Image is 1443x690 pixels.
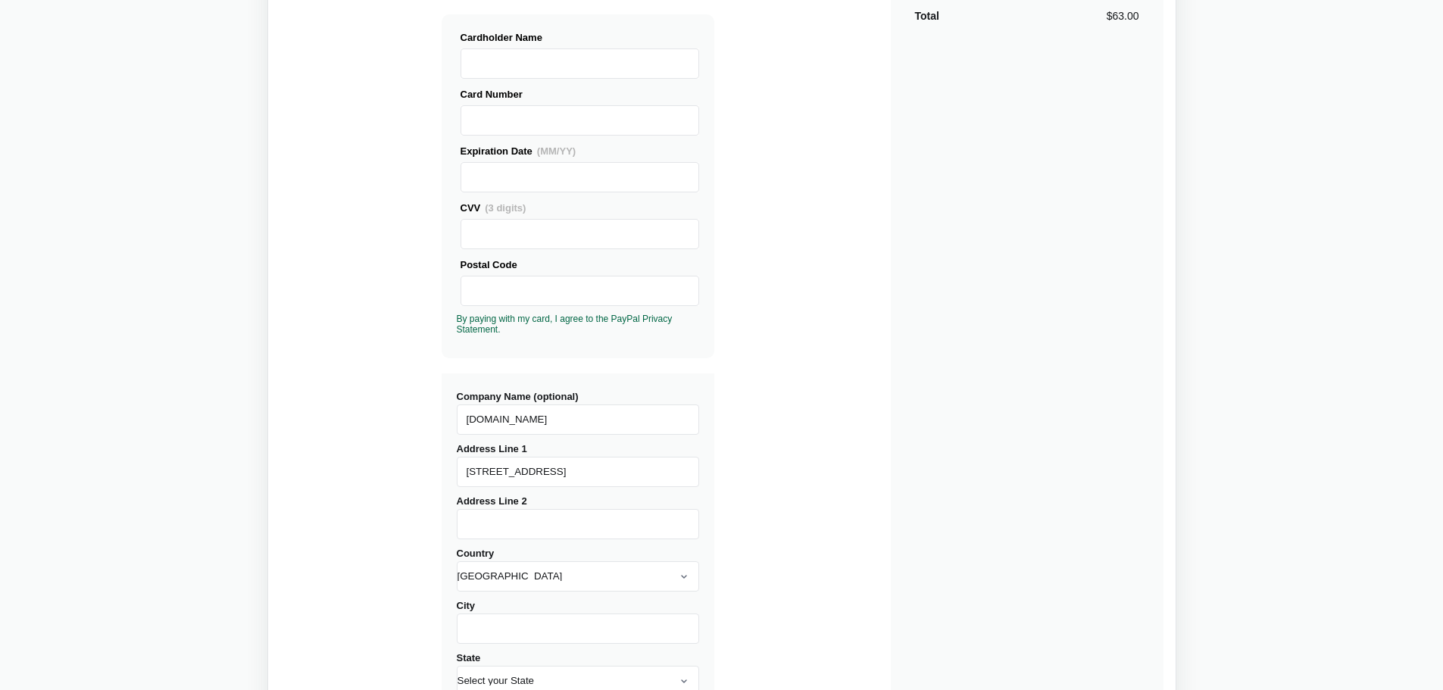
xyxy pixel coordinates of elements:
[457,509,699,539] input: Address Line 2
[457,561,699,592] select: Country
[461,257,699,273] div: Postal Code
[457,548,699,592] label: Country
[461,86,699,102] div: Card Number
[915,10,939,22] strong: Total
[457,600,699,644] label: City
[461,200,699,216] div: CVV
[485,202,526,214] span: (3 digits)
[467,276,692,305] iframe: Secure Credit Card Frame - Postal Code
[457,314,673,335] a: By paying with my card, I agree to the PayPal Privacy Statement.
[461,143,699,159] div: Expiration Date
[457,443,699,487] label: Address Line 1
[1107,8,1139,23] div: $63.00
[457,457,699,487] input: Address Line 1
[461,30,699,45] div: Cardholder Name
[467,220,692,248] iframe: Secure Credit Card Frame - CVV
[467,49,692,78] iframe: Secure Credit Card Frame - Cardholder Name
[467,106,692,135] iframe: Secure Credit Card Frame - Credit Card Number
[457,495,699,539] label: Address Line 2
[457,404,699,435] input: Company Name (optional)
[457,391,699,435] label: Company Name (optional)
[457,614,699,644] input: City
[467,163,692,192] iframe: Secure Credit Card Frame - Expiration Date
[537,145,576,157] span: (MM/YY)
